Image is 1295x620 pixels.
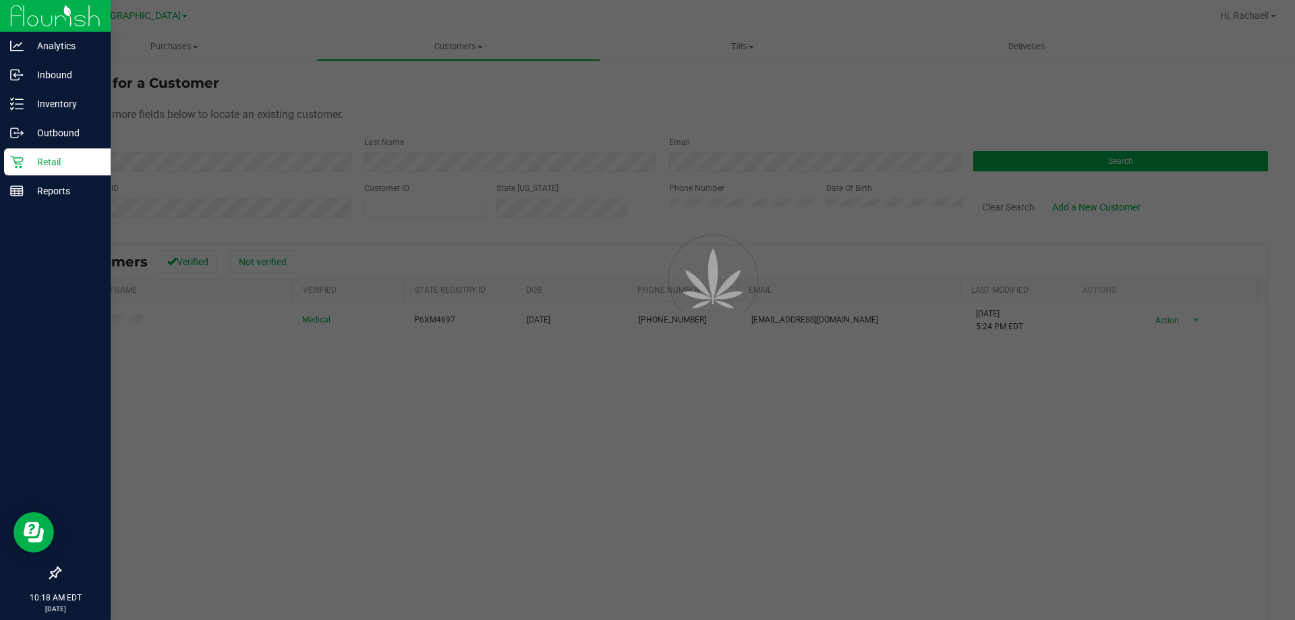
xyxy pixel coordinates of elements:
[6,604,105,614] p: [DATE]
[10,126,24,140] inline-svg: Outbound
[24,154,105,170] p: Retail
[24,67,105,83] p: Inbound
[13,512,54,553] iframe: Resource center
[24,38,105,54] p: Analytics
[24,125,105,141] p: Outbound
[10,97,24,111] inline-svg: Inventory
[10,39,24,53] inline-svg: Analytics
[10,68,24,82] inline-svg: Inbound
[6,592,105,604] p: 10:18 AM EDT
[24,183,105,199] p: Reports
[10,184,24,198] inline-svg: Reports
[10,155,24,169] inline-svg: Retail
[24,96,105,112] p: Inventory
